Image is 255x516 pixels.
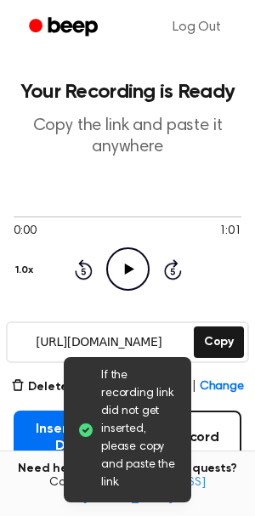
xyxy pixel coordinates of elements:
button: Insert into Doc [14,411,123,465]
h1: Your Recording is Ready [14,82,241,102]
a: [EMAIL_ADDRESS][DOMAIN_NAME] [82,477,206,504]
button: Never Expires|Change [94,378,244,396]
a: Log Out [156,7,238,48]
p: Copy the link and paste it anywhere [14,116,241,158]
a: Beep [17,11,113,44]
button: 1.0x [14,256,39,285]
span: Contact us [10,476,245,506]
span: 0:00 [14,223,36,241]
button: Delete [11,378,68,396]
span: If the recording link did not get inserted, please copy and paste the link. [101,367,178,492]
span: Change [200,378,244,396]
span: 1:01 [219,223,241,241]
span: | [192,378,196,396]
button: Copy [194,326,244,358]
